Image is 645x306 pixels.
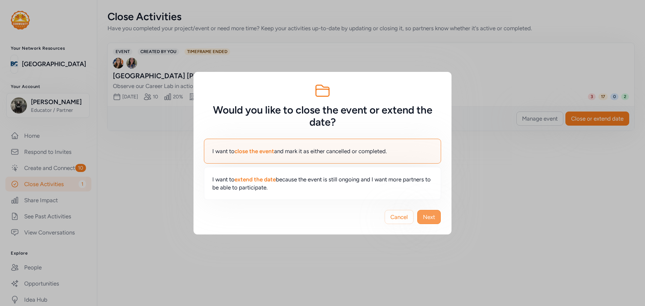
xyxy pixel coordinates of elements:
[385,210,414,224] button: Cancel
[212,147,387,155] span: I want to and mark it as either cancelled or completed.
[417,210,441,224] button: Next
[390,213,408,221] span: Cancel
[234,148,274,155] span: close the event
[234,176,276,183] span: extend the date
[204,104,441,128] h5: Would you like to close the event or extend the date?
[423,213,435,221] span: Next
[212,175,433,191] span: I want to because the event is still ongoing and I want more partners to be able to participate.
